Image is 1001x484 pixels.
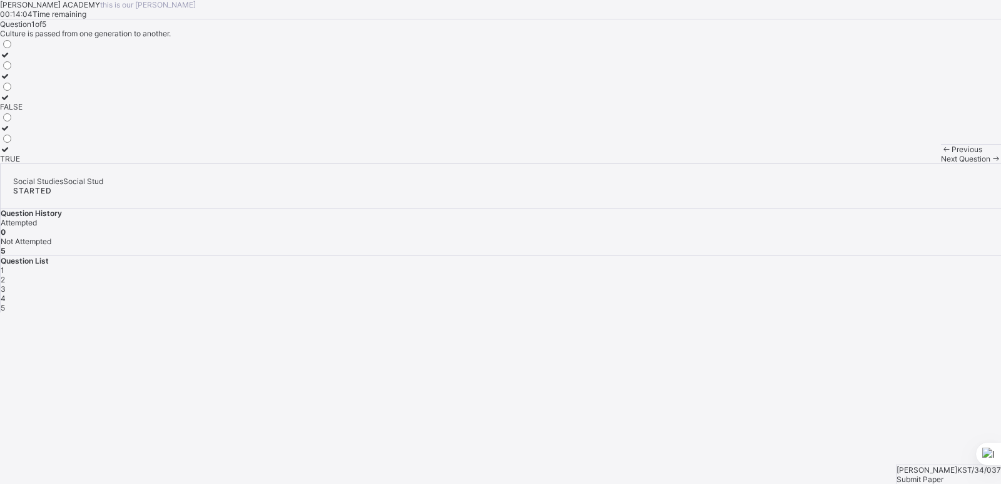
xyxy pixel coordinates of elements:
[1,303,5,312] span: 5
[897,475,943,484] span: Submit Paper
[941,154,990,163] span: Next Question
[1,227,6,237] b: 0
[33,9,86,19] span: Time remaining
[63,177,103,186] span: Social Stud
[1,284,6,294] span: 3
[1,246,6,255] b: 5
[1,275,5,284] span: 2
[1,256,49,265] span: Question List
[1,237,51,246] span: Not Attempted
[1,294,6,303] span: 4
[897,465,957,475] span: [PERSON_NAME]
[13,186,52,195] span: STARTED
[952,145,982,154] span: Previous
[13,177,63,186] span: Social Studies
[1,218,37,227] span: Attempted
[1,209,62,218] span: Question History
[1,265,4,275] span: 1
[957,465,1001,475] span: KST/34/037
